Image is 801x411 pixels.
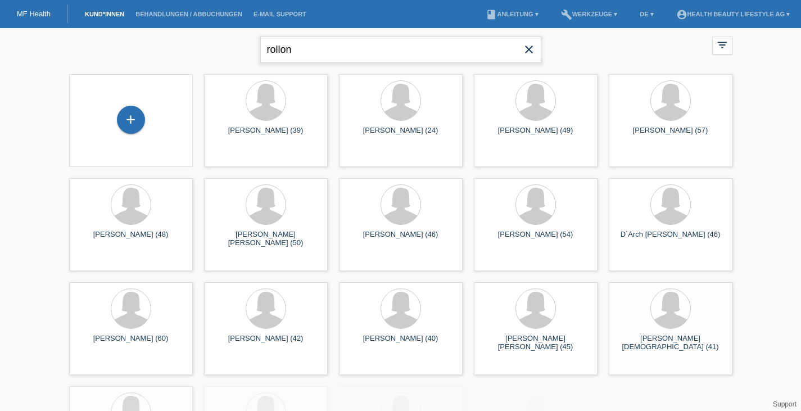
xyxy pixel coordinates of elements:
[561,9,572,20] i: build
[213,230,319,248] div: [PERSON_NAME] [PERSON_NAME] (50)
[480,11,544,17] a: bookAnleitung ▾
[671,11,795,17] a: account_circleHealth Beauty Lifestyle AG ▾
[348,334,454,352] div: [PERSON_NAME] (40)
[716,39,728,51] i: filter_list
[483,230,589,248] div: [PERSON_NAME] (54)
[676,9,687,20] i: account_circle
[348,230,454,248] div: [PERSON_NAME] (46)
[483,126,589,144] div: [PERSON_NAME] (49)
[773,400,797,408] a: Support
[483,334,589,352] div: [PERSON_NAME] [PERSON_NAME] (45)
[555,11,623,17] a: buildWerkzeuge ▾
[79,11,130,17] a: Kund*innen
[618,334,723,352] div: [PERSON_NAME][DEMOGRAPHIC_DATA] (41)
[213,334,319,352] div: [PERSON_NAME] (42)
[17,10,51,18] a: MF Health
[130,11,248,17] a: Behandlungen / Abbuchungen
[634,11,659,17] a: DE ▾
[618,126,723,144] div: [PERSON_NAME] (57)
[348,126,454,144] div: [PERSON_NAME] (24)
[78,334,184,352] div: [PERSON_NAME] (60)
[117,110,144,129] div: Kund*in hinzufügen
[248,11,312,17] a: E-Mail Support
[618,230,723,248] div: D`Arch [PERSON_NAME] (46)
[486,9,497,20] i: book
[260,37,541,63] input: Suche...
[78,230,184,248] div: [PERSON_NAME] (48)
[522,43,536,56] i: close
[213,126,319,144] div: [PERSON_NAME] (39)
